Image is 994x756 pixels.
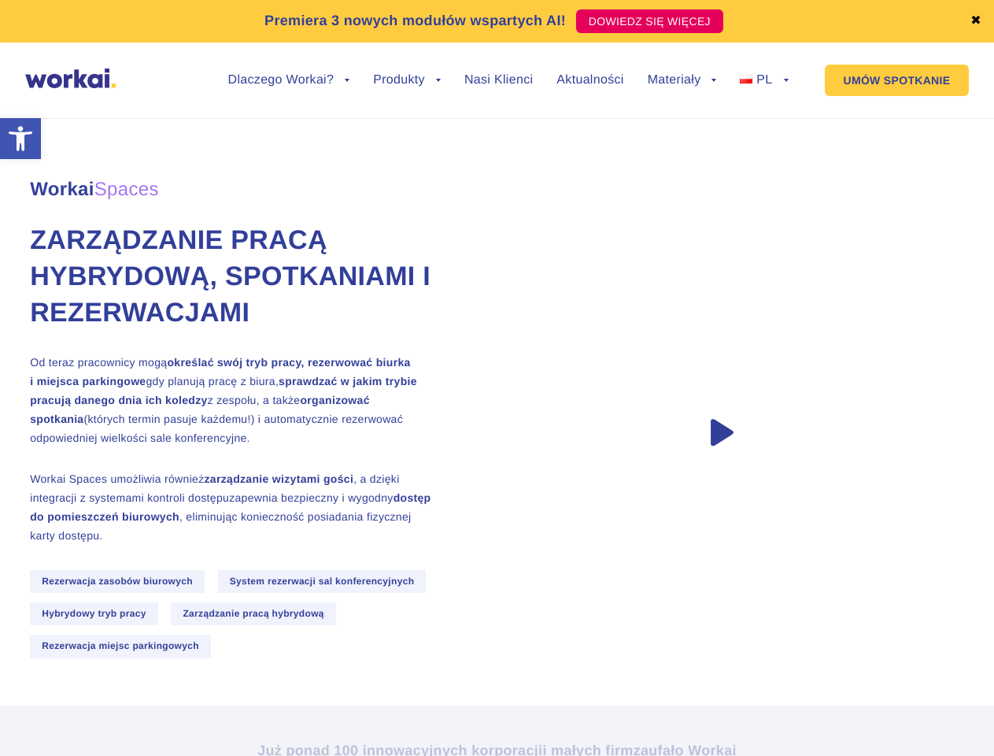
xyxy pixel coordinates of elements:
span: Workai [30,161,159,199]
span: Zarządzanie pracą hybrydową [171,602,335,625]
p: Workai Spaces umożliwia również , a dzięki integracji z systemami kontroli dostępu [30,469,438,545]
span: zapewnia bezpieczny i wygodny , eliminując konieczność posiadania fizycznej karty dostępu. [30,491,430,542]
strong: sprawdzać w jakim trybie pracują danego dnia ich koledzy [30,375,417,406]
a: Materiały [648,74,717,87]
a: Produkty [373,74,441,87]
em: Spaces [94,179,159,200]
strong: organizować spotkania [30,394,370,425]
p: Premiera 3 nowych modułów wspartych AI! [264,10,566,31]
a: ✖ [970,15,981,28]
strong: dostęp do pomieszczeń biurowych [30,491,430,523]
p: Od teraz pracownicy mogą gdy planują pracę z biura, z zespołu, a także (których termin pasuje każ... [30,353,438,447]
a: Nasi Klienci [464,74,533,87]
span: Rezerwacja miejsc parkingowych [30,635,211,658]
a: UMÓW SPOTKANIE [825,65,970,96]
a: DOWIEDZ SIĘ WIĘCEJ [576,9,723,33]
strong: określać swój tryb pracy, rezerwować biurka i miejsca parkingowe [30,356,410,387]
span: Rezerwacja zasobów biurowych [30,570,205,593]
strong: zarządzanie wizytami gości [205,472,354,485]
h1: Zarządzanie pracą hybrydową, spotkaniami i rezerwacjami [30,223,438,332]
span: PL [756,73,772,87]
span: System rezerwacji sal konferencyjnych [218,570,427,593]
a: Dlaczego Workai? [228,74,350,87]
a: Aktualności [556,74,623,87]
span: Hybrydowy tryb pracy [30,602,157,625]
